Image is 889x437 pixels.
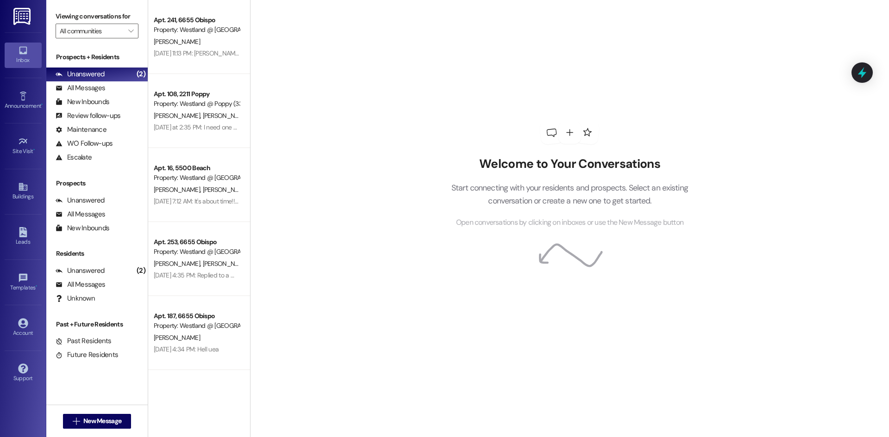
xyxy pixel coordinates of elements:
[46,320,148,329] div: Past + Future Residents
[154,185,203,194] span: [PERSON_NAME]
[63,414,131,429] button: New Message
[134,264,148,278] div: (2)
[202,111,251,120] span: [PERSON_NAME]
[33,147,35,153] span: •
[202,259,249,268] span: [PERSON_NAME]
[154,25,239,35] div: Property: Westland @ [GEOGRAPHIC_DATA] (3388)
[56,153,92,162] div: Escalate
[154,89,239,99] div: Apt. 108, 2211 Poppy
[154,333,200,342] span: [PERSON_NAME]
[73,418,80,425] i: 
[56,209,105,219] div: All Messages
[56,97,109,107] div: New Inbounds
[134,67,148,81] div: (2)
[154,321,239,331] div: Property: Westland @ [GEOGRAPHIC_DATA] (3388)
[128,27,133,35] i: 
[202,185,251,194] span: [PERSON_NAME]
[5,43,42,68] a: Inbox
[154,99,239,109] div: Property: Westland @ Poppy (3383)
[56,69,105,79] div: Unanswered
[154,111,203,120] span: [PERSON_NAME]
[56,9,138,24] label: Viewing conversations for
[56,83,105,93] div: All Messages
[5,315,42,340] a: Account
[5,224,42,249] a: Leads
[56,139,113,148] div: WO Follow-ups
[83,416,121,426] span: New Message
[41,101,43,108] span: •
[154,345,219,353] div: [DATE] 4:34 PM: Hell uea
[5,361,42,386] a: Support
[56,336,112,346] div: Past Residents
[437,181,702,208] p: Start connecting with your residents and prospects. Select an existing conversation or create a n...
[5,179,42,204] a: Buildings
[154,247,239,257] div: Property: Westland @ [GEOGRAPHIC_DATA] (3388)
[154,271,470,279] div: [DATE] 4:35 PM: Replied to a message:Could you guys also do something about all the dog **** ever...
[56,280,105,289] div: All Messages
[5,134,42,159] a: Site Visit •
[60,24,124,38] input: All communities
[56,350,118,360] div: Future Residents
[154,259,203,268] span: [PERSON_NAME]
[56,196,105,205] div: Unanswered
[154,123,272,131] div: [DATE] at 2:35 PM: I need one as well please.
[46,178,148,188] div: Prospects
[56,223,109,233] div: New Inbounds
[46,52,148,62] div: Prospects + Residents
[154,37,200,46] span: [PERSON_NAME]
[36,283,37,289] span: •
[437,157,702,172] h2: Welcome to Your Conversations
[5,270,42,295] a: Templates •
[13,8,32,25] img: ResiDesk Logo
[46,249,148,259] div: Residents
[154,15,239,25] div: Apt. 241, 6655 Obispo
[56,125,106,135] div: Maintenance
[56,294,95,303] div: Unknown
[154,237,239,247] div: Apt. 253, 6655 Obispo
[56,266,105,276] div: Unanswered
[456,217,683,228] span: Open conversations by clicking on inboxes or use the New Message button
[154,163,239,173] div: Apt. 16, 5500 Beach
[154,197,494,205] div: [DATE] 7:12 AM: It's about time!!! It's disgusting how you've inconvenienced your tenants for mor...
[154,173,239,183] div: Property: Westland @ [GEOGRAPHIC_DATA] (3394)
[56,111,120,121] div: Review follow-ups
[154,311,239,321] div: Apt. 187, 6655 Obispo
